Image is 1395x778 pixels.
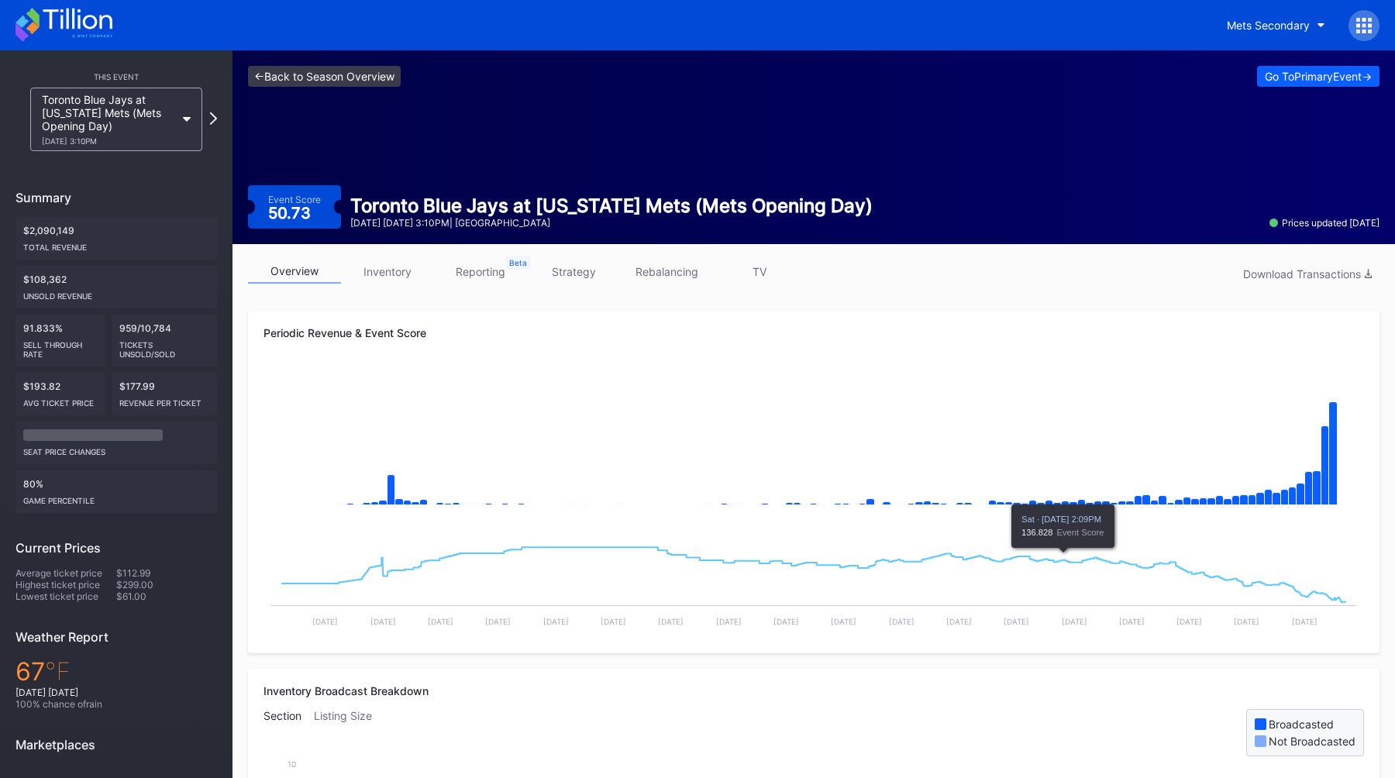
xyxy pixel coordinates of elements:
text: [DATE] [428,617,453,626]
text: [DATE] [312,617,338,626]
a: rebalancing [620,260,713,284]
div: Summary [15,190,217,205]
text: [DATE] [601,617,626,626]
text: [DATE] [543,617,569,626]
div: Game percentile [23,490,209,505]
div: 80% [15,470,217,513]
button: Go ToPrimaryEvent-> [1257,66,1379,87]
text: [DATE] [370,617,396,626]
text: [DATE] [658,617,684,626]
div: Inventory Broadcast Breakdown [263,684,1364,697]
div: Lowest ticket price [15,590,116,602]
div: 100 % chance of rain [15,698,217,710]
text: [DATE] [1234,617,1259,626]
text: [DATE] [831,617,856,626]
button: Mets Secondary [1215,11,1337,40]
div: Download Transactions [1243,267,1372,281]
div: Section [263,709,314,756]
div: Not Broadcasted [1269,735,1355,748]
div: Highest ticket price [15,579,116,590]
div: $61.00 [116,590,217,602]
div: Current Prices [15,540,217,556]
div: This Event [15,72,217,81]
div: Average ticket price [15,567,116,579]
div: $112.99 [116,567,217,579]
text: [DATE] [1119,617,1145,626]
a: reporting [434,260,527,284]
text: [DATE] [1292,617,1317,626]
text: [DATE] [1176,617,1202,626]
div: Toronto Blue Jays at [US_STATE] Mets (Mets Opening Day) [350,194,873,217]
text: [DATE] [1004,617,1029,626]
div: Marketplaces [15,737,217,752]
div: Toronto Blue Jays at [US_STATE] Mets (Mets Opening Day) [42,93,175,146]
a: TV [713,260,806,284]
div: [DATE] [DATE] 3:10PM | [GEOGRAPHIC_DATA] [350,217,873,229]
div: Unsold Revenue [23,285,209,301]
button: Download Transactions [1235,263,1379,284]
div: 959/10,784 [112,315,218,367]
div: Go To Primary Event -> [1265,70,1372,83]
div: Mets Secondary [1227,19,1310,32]
span: ℉ [45,656,71,687]
div: $193.82 [15,373,105,415]
div: $108,362 [15,266,217,308]
svg: Chart title [263,522,1364,638]
div: $2,090,149 [15,217,217,260]
div: seat price changes [23,441,209,456]
div: 67 [15,656,217,687]
div: [DATE] 3:10PM [42,136,175,146]
div: Revenue per ticket [119,392,210,408]
div: Periodic Revenue & Event Score [263,326,1364,339]
div: Prices updated [DATE] [1269,217,1379,229]
div: $299.00 [116,579,217,590]
text: [DATE] [716,617,742,626]
text: [DATE] [1062,617,1087,626]
div: $177.99 [112,373,218,415]
div: Weather Report [15,629,217,645]
div: Event Score [268,194,321,205]
a: <-Back to Season Overview [248,66,401,87]
div: 91.833% [15,315,105,367]
text: [DATE] [485,617,511,626]
div: Tickets Unsold/Sold [119,334,210,359]
div: Avg ticket price [23,392,98,408]
div: Broadcasted [1269,718,1334,731]
a: inventory [341,260,434,284]
div: [DATE] [DATE] [15,687,217,698]
text: [DATE] [946,617,972,626]
svg: Chart title [263,367,1364,522]
text: [DATE] [889,617,914,626]
div: Listing Size [314,709,384,756]
text: 10 [288,759,296,769]
div: Total Revenue [23,236,209,252]
div: 50.73 [268,205,315,221]
div: Sell Through Rate [23,334,98,359]
a: strategy [527,260,620,284]
a: overview [248,260,341,284]
text: [DATE] [773,617,799,626]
